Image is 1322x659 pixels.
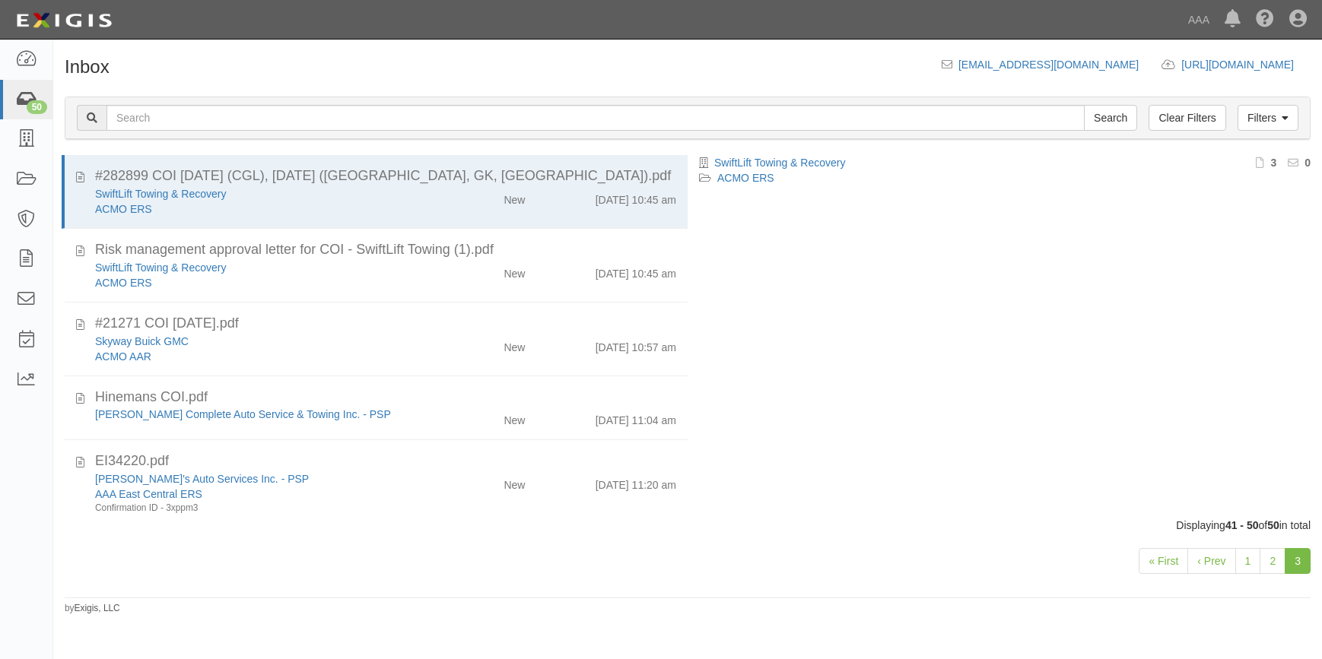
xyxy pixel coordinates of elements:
[1256,11,1274,29] i: Help Center - Complianz
[95,203,152,215] a: ACMO ERS
[53,518,1322,533] div: Displaying of in total
[95,260,424,275] div: SwiftLift Towing & Recovery
[95,471,424,486] div: Lenny's Auto Services Inc. - PSP
[95,261,226,274] a: SwiftLift Towing & Recovery
[95,473,309,485] a: [PERSON_NAME]'s Auto Services Inc. - PSP
[95,186,424,201] div: SwiftLift Towing & Recovery
[1181,5,1217,35] a: AAA
[95,166,676,186] div: #282899 COI 04.10.2026 (CGL), 04.30.2026 (AL, GK, OH).pdf
[95,388,676,407] div: Hinemans COI.pdf
[1225,519,1259,531] b: 41 - 50
[27,100,47,114] div: 50
[95,502,424,515] div: Confirmation ID - 3xppm3
[95,240,676,260] div: Risk management approval letter for COI - SwiftLift Towing (1).pdf
[11,7,116,34] img: logo-5460c22ac91f19d4615b14bd174203de0afe785f0fc80cf4dbbc73dc1793850b.png
[504,471,525,493] div: New
[106,105,1085,131] input: Search
[95,488,202,500] a: AAA East Central ERS
[95,350,151,363] a: ACMO AAR
[1084,105,1137,131] input: Search
[95,275,424,290] div: ACMO ERS
[95,407,424,422] div: Hineman's Complete Auto Service & Towing Inc. - PSP
[596,334,676,355] div: [DATE] 10:57 am
[717,172,774,184] a: ACMO ERS
[596,186,676,208] div: [DATE] 10:45 am
[596,260,676,281] div: [DATE] 10:45 am
[95,451,676,471] div: EI34220.pdf
[504,260,525,281] div: New
[504,186,525,208] div: New
[95,201,424,217] div: ACMO ERS
[504,334,525,355] div: New
[1260,548,1285,574] a: 2
[504,407,525,428] div: New
[65,57,110,77] h1: Inbox
[95,334,424,349] div: Skyway Buick GMC
[1238,105,1298,131] a: Filters
[596,471,676,493] div: [DATE] 11:20 am
[596,407,676,428] div: [DATE] 11:04 am
[95,486,424,502] div: AAA East Central ERS
[1305,157,1311,169] b: 0
[95,349,424,364] div: ACMO AAR
[1235,548,1261,574] a: 1
[1285,548,1311,574] a: 3
[95,314,676,334] div: #21271 COI 10.28.25.pdf
[95,188,226,200] a: SwiftLift Towing & Recovery
[1181,59,1311,71] a: [URL][DOMAIN_NAME]
[714,157,845,169] a: SwiftLift Towing & Recovery
[65,602,120,615] small: by
[95,277,152,289] a: ACMO ERS
[1139,548,1188,574] a: « First
[1187,548,1235,574] a: ‹ Prev
[958,59,1139,71] a: [EMAIL_ADDRESS][DOMAIN_NAME]
[1267,519,1279,531] b: 50
[1149,105,1225,131] a: Clear Filters
[95,335,189,347] a: Skyway Buick GMC
[75,603,120,613] a: Exigis, LLC
[1270,157,1276,169] b: 3
[95,408,391,420] a: [PERSON_NAME] Complete Auto Service & Towing Inc. - PSP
